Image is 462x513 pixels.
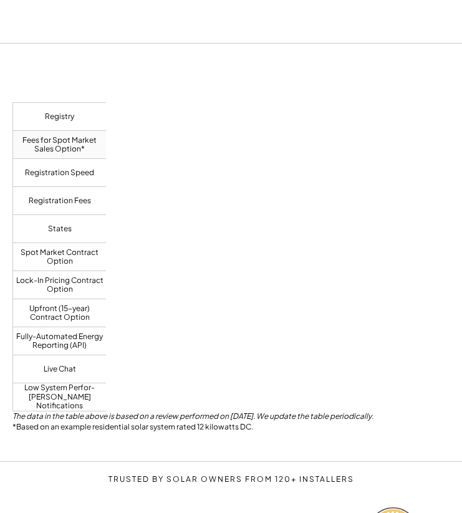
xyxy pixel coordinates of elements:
[15,248,104,266] div: Spot Market Contract Option
[15,304,104,322] div: Upfront (15-year) Contract Option
[29,196,91,205] div: Registration Fees
[48,224,72,233] div: States
[25,168,94,177] div: Registration Speed
[15,276,104,294] div: Lock-In Pricing Contract Option
[96,474,367,485] div: TRUSTED BY SOLAR OWNERS FROM 120+ INSTALLERS
[15,383,104,410] div: Low System Perfor-[PERSON_NAME] Notifications
[44,365,76,373] div: Live Chat
[45,112,74,121] div: Registry
[15,136,104,154] div: Fees for Spot Market Sales Option*
[12,411,377,422] div: The data in the table above is based on a review performed on [DATE]. We update the table periodi...
[12,422,253,433] div: *Based on an example residential solar system rated 12 kilowatts DC.
[15,332,104,350] div: Fully-Automated Energy Reporting (API)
